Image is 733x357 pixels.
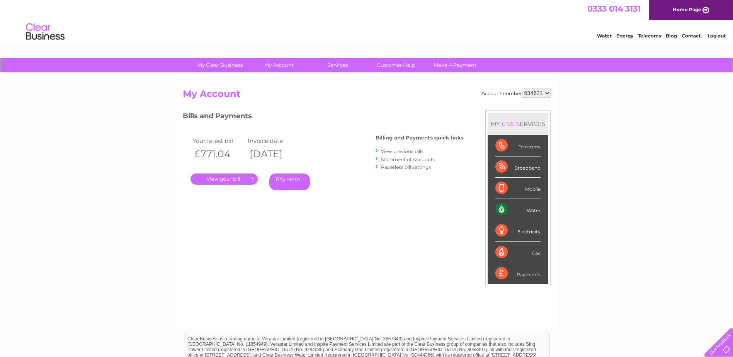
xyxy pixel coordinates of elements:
[682,33,701,39] a: Contact
[184,4,549,37] div: Clear Business is a trading name of Verastar Limited (registered in [GEOGRAPHIC_DATA] No. 3667643...
[666,33,677,39] a: Blog
[495,156,541,178] div: Broadband
[481,88,551,98] div: Account number
[306,58,369,72] a: Services
[246,136,301,146] td: Invoice date
[616,33,633,39] a: Energy
[495,242,541,263] div: Gas
[495,135,541,156] div: Telecoms
[183,88,551,103] h2: My Account
[597,33,612,39] a: Water
[247,58,311,72] a: My Account
[495,263,541,284] div: Payments
[381,164,431,170] a: Paperless bill settings
[190,173,258,185] a: .
[423,58,487,72] a: Make A Payment
[246,146,301,162] th: [DATE]
[707,33,726,39] a: Log out
[269,173,310,190] a: Pay Here
[381,148,423,154] a: View previous bills
[376,135,464,141] h4: Billing and Payments quick links
[381,156,435,162] a: Statement of Accounts
[188,58,252,72] a: My Clear Business
[183,110,464,124] h3: Bills and Payments
[190,136,246,146] td: Your latest bill
[638,33,661,39] a: Telecoms
[587,4,641,14] a: 0333 014 3131
[26,20,65,44] img: logo.png
[500,120,516,127] div: LIVE
[190,146,246,162] th: £771.04
[495,220,541,241] div: Electricity
[495,178,541,199] div: Mobile
[364,58,428,72] a: Customer Help
[488,113,548,135] div: MY SERVICES
[495,199,541,220] div: Water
